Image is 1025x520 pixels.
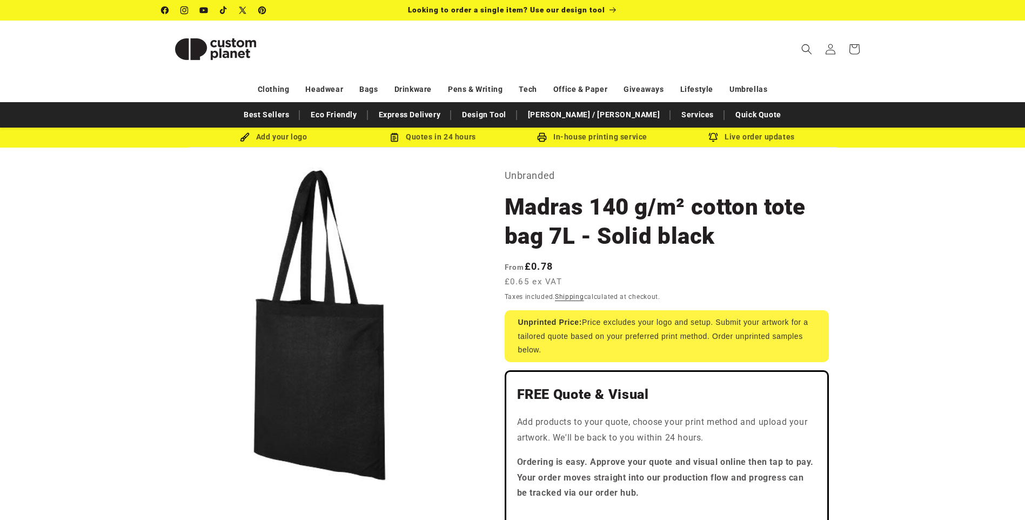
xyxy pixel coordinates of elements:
[517,386,816,403] h2: FREE Quote & Visual
[305,80,343,99] a: Headwear
[517,415,816,446] p: Add products to your quote, choose your print method and upload your artwork. We'll be back to yo...
[157,21,273,77] a: Custom Planet
[258,80,290,99] a: Clothing
[305,105,362,124] a: Eco Friendly
[537,132,547,142] img: In-house printing
[553,80,607,99] a: Office & Paper
[505,261,553,272] strong: £0.78
[676,105,719,124] a: Services
[505,310,829,362] div: Price excludes your logo and setup. Submit your artwork for a tailored quote based on your prefer...
[408,5,605,14] span: Looking to order a single item? Use our design tool
[194,130,353,144] div: Add your logo
[517,457,814,498] strong: Ordering is easy. Approve your quote and visual online then tap to pay. Your order moves straight...
[238,105,294,124] a: Best Sellers
[505,276,562,288] span: £0.65 ex VAT
[505,291,829,302] div: Taxes included. calculated at checkout.
[518,318,582,326] strong: Unprinted Price:
[795,37,819,61] summary: Search
[505,263,525,271] span: From
[353,130,513,144] div: Quotes in 24 hours
[162,25,270,74] img: Custom Planet
[240,132,250,142] img: Brush Icon
[522,105,665,124] a: [PERSON_NAME] / [PERSON_NAME]
[519,80,537,99] a: Tech
[971,468,1025,520] iframe: Chat Widget
[448,80,503,99] a: Pens & Writing
[457,105,512,124] a: Design Tool
[708,132,718,142] img: Order updates
[162,167,478,483] media-gallery: Gallery Viewer
[555,293,584,301] a: Shipping
[390,132,399,142] img: Order Updates Icon
[672,130,832,144] div: Live order updates
[680,80,713,99] a: Lifestyle
[394,80,432,99] a: Drinkware
[505,192,829,251] h1: Madras 140 g/m² cotton tote bag 7L - Solid black
[513,130,672,144] div: In-house printing service
[624,80,664,99] a: Giveaways
[729,80,767,99] a: Umbrellas
[359,80,378,99] a: Bags
[505,167,829,184] p: Unbranded
[373,105,446,124] a: Express Delivery
[730,105,787,124] a: Quick Quote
